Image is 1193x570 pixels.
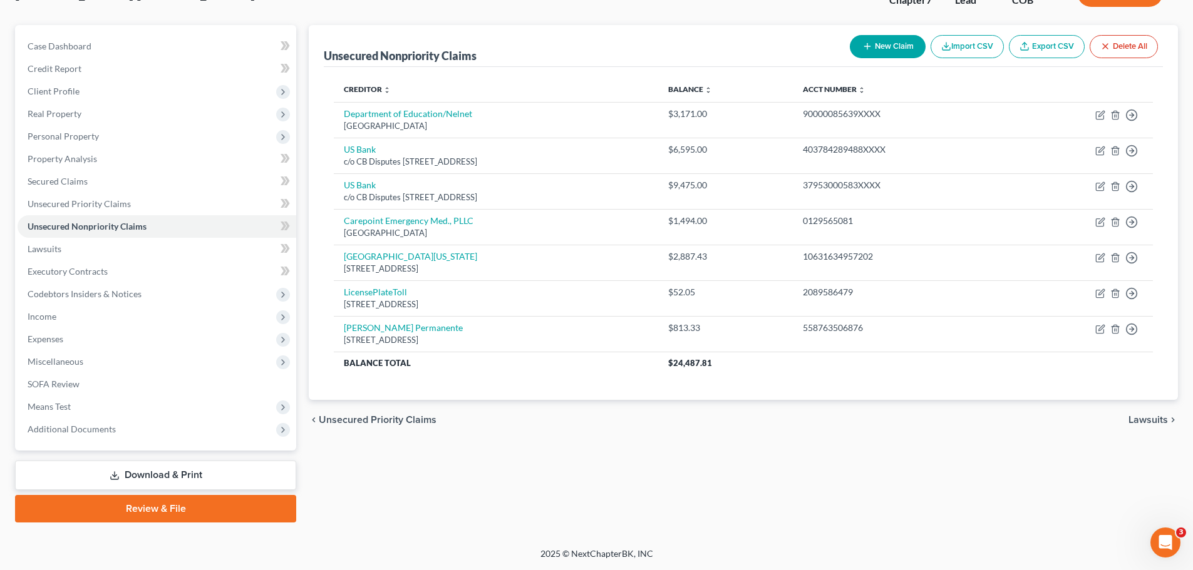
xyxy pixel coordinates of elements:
[28,176,88,186] span: Secured Claims
[668,108,783,120] div: $3,171.00
[344,144,376,155] a: US Bank
[18,215,296,238] a: Unsecured Nonpriority Claims
[344,120,648,132] div: [GEOGRAPHIC_DATA]
[319,415,436,425] span: Unsecured Priority Claims
[803,108,999,120] div: 90000085639XXXX
[28,41,91,51] span: Case Dashboard
[18,238,296,260] a: Lawsuits
[1090,35,1158,58] button: Delete All
[344,191,648,203] div: c/o CB Disputes [STREET_ADDRESS]
[28,288,142,299] span: Codebtors Insiders & Notices
[344,108,472,119] a: Department of Education/Nelnet
[18,58,296,80] a: Credit Report
[18,35,296,58] a: Case Dashboard
[803,215,999,227] div: 0129565081
[668,179,783,191] div: $9,475.00
[28,243,61,254] span: Lawsuits
[1176,527,1186,537] span: 3
[383,86,391,94] i: unfold_more
[15,461,296,490] a: Download & Print
[344,334,648,346] div: [STREET_ADDRESS]
[1128,415,1168,425] span: Lawsuits
[15,495,296,522] a: Review & File
[668,250,783,263] div: $2,887.43
[803,322,999,334] div: 558763506876
[344,156,648,168] div: c/o CB Disputes [STREET_ADDRESS]
[28,221,147,232] span: Unsecured Nonpriority Claims
[28,333,63,344] span: Expenses
[334,352,658,374] th: Balance Total
[309,415,319,425] i: chevron_left
[803,250,999,263] div: 10631634957202
[18,193,296,215] a: Unsecured Priority Claims
[28,108,81,119] span: Real Property
[1128,415,1178,425] button: Lawsuits chevron_right
[28,198,131,209] span: Unsecured Priority Claims
[931,35,1004,58] button: Import CSV
[1168,415,1178,425] i: chevron_right
[344,251,477,262] a: [GEOGRAPHIC_DATA][US_STATE]
[803,286,999,298] div: 2089586479
[668,215,783,227] div: $1,494.00
[668,84,712,94] a: Balance unfold_more
[705,86,712,94] i: unfold_more
[344,263,648,275] div: [STREET_ADDRESS]
[803,143,999,156] div: 403784289488XXXX
[28,424,116,434] span: Additional Documents
[344,322,463,333] a: [PERSON_NAME] Permanente
[28,266,108,277] span: Executory Contracts
[668,286,783,298] div: $52.05
[28,86,80,96] span: Client Profile
[28,401,71,412] span: Means Test
[344,84,391,94] a: Creditor unfold_more
[850,35,926,58] button: New Claim
[344,227,648,239] div: [GEOGRAPHIC_DATA]
[344,287,407,297] a: LicensePlateToll
[1009,35,1085,58] a: Export CSV
[18,373,296,395] a: SOFA Review
[309,415,436,425] button: chevron_left Unsecured Priority Claims
[28,153,97,164] span: Property Analysis
[668,143,783,156] div: $6,595.00
[28,356,83,367] span: Miscellaneous
[28,379,80,389] span: SOFA Review
[803,84,865,94] a: Acct Number unfold_more
[344,298,648,310] div: [STREET_ADDRESS]
[28,131,99,141] span: Personal Property
[344,215,473,226] a: Carepoint Emergency Med., PLLC
[28,311,56,322] span: Income
[18,170,296,193] a: Secured Claims
[668,322,783,334] div: $813.33
[668,358,712,368] span: $24,487.81
[18,260,296,283] a: Executory Contracts
[344,180,376,190] a: US Bank
[803,179,999,191] div: 37953000583XXXX
[324,48,477,63] div: Unsecured Nonpriority Claims
[858,86,865,94] i: unfold_more
[28,63,81,74] span: Credit Report
[18,148,296,170] a: Property Analysis
[1150,527,1180,557] iframe: Intercom live chat
[240,547,954,570] div: 2025 © NextChapterBK, INC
